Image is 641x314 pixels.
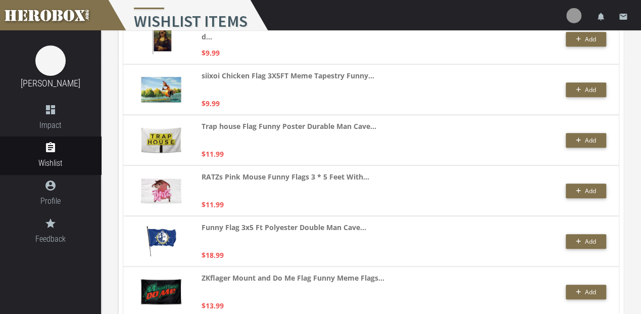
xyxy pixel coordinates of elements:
[202,249,224,261] p: $18.99
[202,47,220,59] p: $9.99
[202,70,374,81] strong: siixoi Chicken Flag 3X5FT Meme Tapestry Funny...
[566,285,606,299] button: Add
[566,234,606,249] button: Add
[141,178,181,203] img: 614vO+lOhuL._AC_UL320_.jpg
[597,12,606,21] i: notifications
[585,35,596,43] span: Add
[21,78,80,88] a: [PERSON_NAME]
[585,237,596,246] span: Add
[566,8,581,23] img: user-image
[141,127,181,153] img: 61TMM+Alt7L._AC_UL320_.jpg
[202,120,376,132] strong: Trap house Flag Funny Poster Durable Man Cave...
[141,77,181,102] img: 71U1nC9uH1L._AC_UL320_.jpg
[585,187,596,195] span: Add
[566,133,606,148] button: Add
[141,279,181,304] img: 61jb3uR5IoL._AC_UL320_.jpg
[585,288,596,296] span: Add
[202,221,366,233] strong: Funny Flag 3x5 Ft Polyester Double Man Cave...
[35,46,66,76] img: image
[566,32,606,47] button: Add
[202,272,384,284] strong: ZKflager Mount and Do Me Flag Funny Meme Flags...
[585,85,596,94] span: Add
[566,82,606,97] button: Add
[202,148,224,160] p: $11.99
[44,142,57,154] i: assignment
[202,199,224,210] p: $11.99
[202,171,369,183] strong: RATZs Pink Mouse Funny Flags 3 * 5 Feet With...
[585,136,596,145] span: Add
[202,19,445,42] strong: [PERSON_NAME] [PERSON_NAME] Garden Flag Vertical Double Sided...
[146,226,176,256] img: 61bxT+JWJmL._AC_UL320_.jpg
[202,98,220,109] p: $9.99
[566,184,606,198] button: Add
[202,300,224,311] p: $13.99
[619,12,628,21] i: email
[149,24,173,54] img: 71nnbgVF0ZL._AC_UL320_.jpg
